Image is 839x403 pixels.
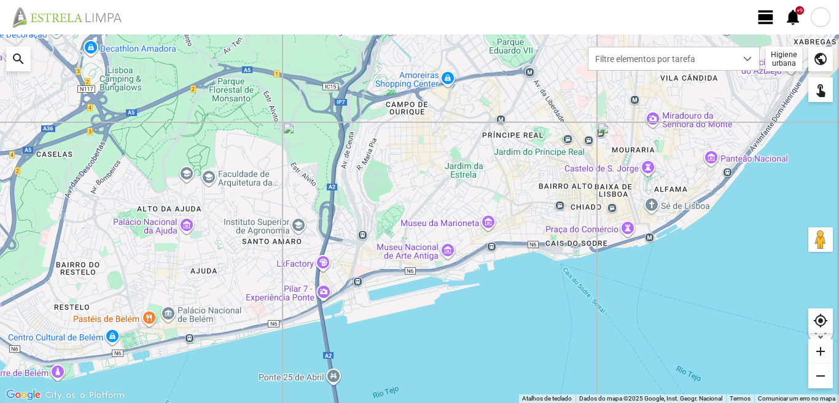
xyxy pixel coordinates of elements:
a: Abrir esta área no Google Maps (abre uma nova janela) [3,387,44,403]
div: my_location [808,308,833,333]
span: Dados do mapa ©2025 Google, Inst. Geogr. Nacional [579,395,722,402]
span: Filtre elementos por tarefa [588,47,736,70]
button: Atalhos de teclado [522,394,572,403]
span: notifications [784,8,802,26]
div: touch_app [808,77,833,102]
a: Termos (abre num novo separador) [730,395,751,402]
div: dropdown trigger [736,47,760,70]
span: view_day [757,8,775,26]
a: Comunicar um erro no mapa [758,395,835,402]
div: search [6,47,31,71]
img: file [9,6,135,28]
img: Google [3,387,44,403]
div: remove [808,364,833,388]
button: Arraste o Pegman para o mapa para abrir o Street View [808,227,833,252]
div: Higiene urbana [766,47,802,71]
div: +9 [795,6,804,15]
div: public [808,47,833,71]
div: add [808,339,833,364]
